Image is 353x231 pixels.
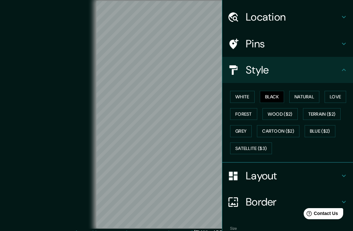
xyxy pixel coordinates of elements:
[305,125,335,137] button: Blue ($2)
[260,91,284,103] button: Black
[222,57,353,83] div: Style
[222,4,353,30] div: Location
[96,1,257,228] canvas: Map
[222,189,353,215] div: Border
[246,195,340,208] h4: Border
[246,10,340,24] h4: Location
[230,108,257,120] button: Forest
[246,37,340,50] h4: Pins
[230,125,252,137] button: Grey
[246,169,340,182] h4: Layout
[246,63,340,76] h4: Style
[295,206,346,224] iframe: Help widget launcher
[257,125,299,137] button: Cartoon ($2)
[289,91,319,103] button: Natural
[222,163,353,189] div: Layout
[230,91,255,103] button: White
[262,108,298,120] button: Wood ($2)
[325,91,346,103] button: Love
[303,108,341,120] button: Terrain ($2)
[230,142,272,155] button: Satellite ($3)
[222,31,353,57] div: Pins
